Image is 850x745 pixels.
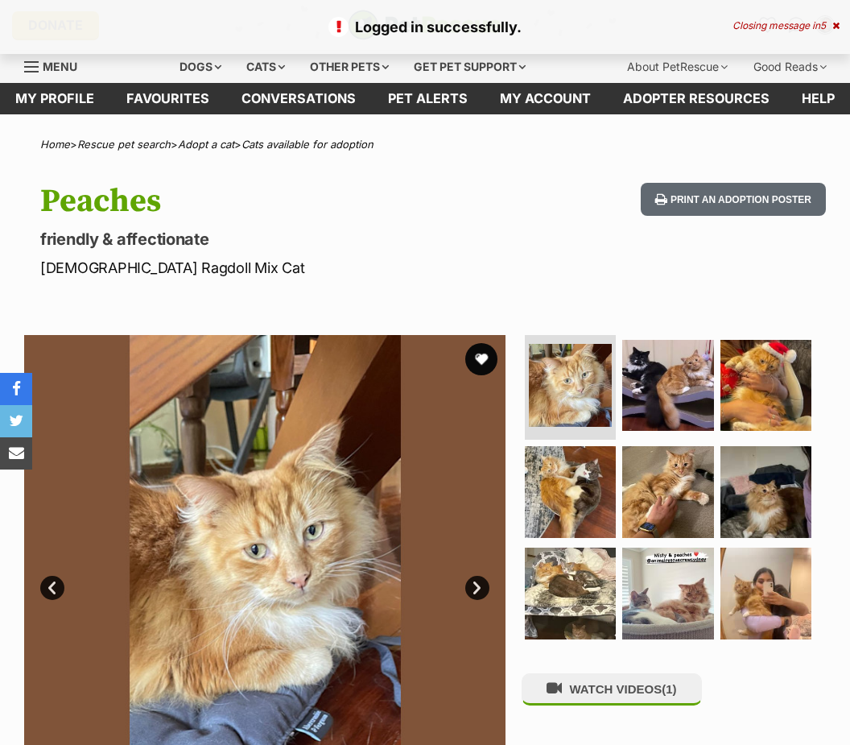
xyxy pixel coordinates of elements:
[24,51,89,80] a: Menu
[484,83,607,114] a: My account
[40,257,522,279] p: [DEMOGRAPHIC_DATA] Ragdoll Mix Cat
[525,446,617,538] img: Photo of Peaches
[465,576,489,600] a: Next
[720,548,812,639] img: Photo of Peaches
[40,183,522,220] h1: Peaches
[299,51,400,83] div: Other pets
[522,673,702,705] button: WATCH VIDEOS(1)
[40,576,64,600] a: Prev
[641,183,826,216] button: Print an adoption poster
[607,83,786,114] a: Adopter resources
[720,340,812,432] img: Photo of Peaches
[732,20,840,31] div: Closing message in
[820,19,826,31] span: 5
[16,16,834,38] p: Logged in successfully.
[235,51,296,83] div: Cats
[616,51,739,83] div: About PetRescue
[225,83,372,114] a: conversations
[372,83,484,114] a: Pet alerts
[525,548,617,639] img: Photo of Peaches
[40,228,522,250] p: friendly & affectionate
[241,138,373,151] a: Cats available for adoption
[529,344,613,428] img: Photo of Peaches
[43,60,77,73] span: Menu
[178,138,234,151] a: Adopt a cat
[402,51,537,83] div: Get pet support
[720,446,812,538] img: Photo of Peaches
[622,446,714,538] img: Photo of Peaches
[40,138,70,151] a: Home
[168,51,233,83] div: Dogs
[742,51,838,83] div: Good Reads
[662,682,676,696] span: (1)
[77,138,171,151] a: Rescue pet search
[110,83,225,114] a: Favourites
[465,343,497,375] button: favourite
[622,548,714,639] img: Photo of Peaches
[622,340,714,432] img: Photo of Peaches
